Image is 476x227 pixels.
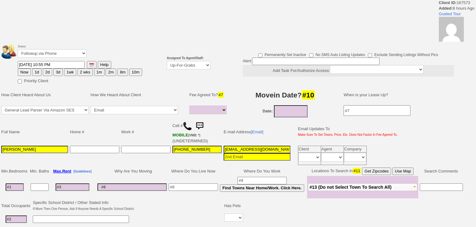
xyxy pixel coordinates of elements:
label: Permanently Set Inactive [258,50,306,58]
b: [Guidelines] [73,170,92,173]
b: Added: [439,6,453,11]
button: 8m [117,69,128,76]
b: Max. [53,169,71,173]
td: Fee Agreed To? [188,86,230,104]
input: #1 [6,183,24,191]
label: Exclude Sending Listings Without Pics [368,50,438,58]
button: 1wk [64,69,76,76]
td: Email Updates To [293,119,399,145]
button: 1m [94,69,105,76]
input: Priority Client [18,79,22,83]
img: sms.png [193,120,206,132]
td: How We Heard About Client [90,86,185,104]
td: Company [344,146,367,153]
button: 2m [106,69,116,76]
b: Client ID: [439,0,457,5]
input: Exclude Sending Listings Without Pics [368,53,372,57]
input: #7 [344,105,410,116]
td: Full Name [0,119,69,145]
button: Help [98,61,111,69]
span: #13 (Do not Select Town To Search All) [310,185,392,190]
b: Verizon Wireless [172,133,200,137]
td: Specific School District / Other Stated Info [32,199,135,213]
input: #8 [169,183,218,191]
input: #9 [237,177,287,184]
button: 2d [43,69,52,76]
h3: Movein Date? [234,89,337,101]
input: 1st Email - Question #0 [224,146,290,153]
td: Work # [120,119,171,145]
center: Add Task For/Authorize Access: [243,65,454,77]
button: 2 wks [77,69,93,76]
td: Agent [321,146,344,153]
font: MOBILE [172,133,188,137]
input: No SMS Auto Listing Updates [309,53,313,57]
span: #11 [353,168,361,174]
td: Min. [0,167,29,176]
td: Why Are You Moving [97,167,168,176]
b: Date: [263,109,273,113]
label: No SMS Auto Listing Updates [309,50,365,58]
span: Rent [62,169,71,173]
input: Permanently Set Inactive [258,53,262,57]
button: 10m [129,69,142,76]
td: Cell # (UNDETERMINED) [171,119,223,145]
button: Use Map [392,168,414,175]
img: d9525fb16145560391a762678541d378 [439,17,464,42]
font: (VMB: *) [188,134,201,137]
input: #3 [56,183,89,191]
button: Now [18,69,31,76]
td: When is your Lease Up? [337,86,464,104]
a: [Guidelines] [73,169,92,173]
button: Find Towns Near Home/Work. Click Here. [220,184,304,192]
td: Where Do You Live Now [168,167,219,176]
nobr: Locations To Search In [312,168,414,173]
font: Status: [18,45,87,56]
div: Alert: [243,58,454,77]
input: 2nd Email [224,153,290,161]
button: Get Zipcodes [362,168,391,175]
img: people.png [2,45,20,59]
td: How Client Heard About Us [0,86,90,104]
img: [calendar icon] [89,63,94,67]
td: Has Pets [223,199,244,213]
font: Make Sure To Set Towns, Price, Etc. Does Not Factor In Fee Agreed To. [298,133,398,136]
img: call.png [183,121,192,131]
span: #7 [218,92,224,98]
td: Where Do You Work [219,167,305,176]
input: #2 [6,215,27,223]
input: #6 [97,183,167,191]
td: Total Occupants [0,199,32,213]
button: #13 (Do not Select Town To Search All) [308,183,417,191]
td: Client [298,146,321,153]
span: #10 [302,90,315,100]
td: Home # [69,119,120,145]
a: [Email] [251,130,263,134]
td: Search Comments [418,167,464,176]
td: E-mail Address [223,119,291,145]
label: Priority Client [18,77,48,84]
button: 1d [32,69,42,76]
font: If More Then One Person, Ask If Anyone Needs A Specific School District [33,207,134,210]
td: Min. Baths [29,167,50,176]
button: 3d [53,69,63,76]
a: Guided Tour [439,12,461,16]
b: Assigned To Agent/Staff: [167,56,204,60]
span: Bedrooms [9,169,27,173]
